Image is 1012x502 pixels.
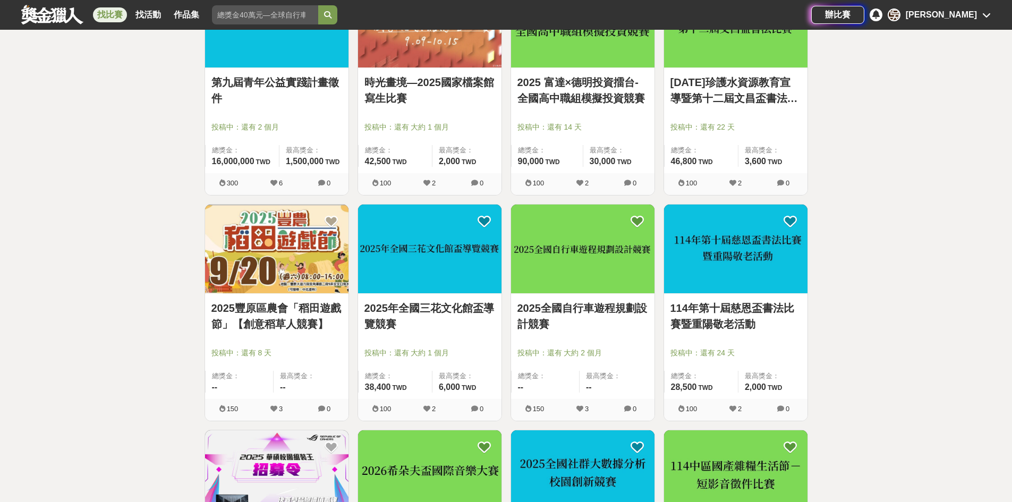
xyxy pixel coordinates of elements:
span: 總獎金： [671,371,732,381]
img: Cover Image [511,205,654,293]
span: 總獎金： [365,371,426,381]
span: TWD [392,384,406,392]
span: 最高獎金： [745,371,801,381]
span: 16,000,000 [212,157,254,166]
span: 3 [279,405,283,413]
span: 2,000 [745,382,766,392]
span: 38,400 [365,382,391,392]
span: 100 [686,179,698,187]
a: [DATE]珍護水資源教育宣導暨第十二屆文昌盃書法比賽 [670,74,801,106]
img: Cover Image [358,205,501,293]
span: TWD [462,384,476,392]
span: 3 [585,405,589,413]
a: Cover Image [664,205,807,294]
span: 投稿中：還有 14 天 [517,122,648,133]
span: 2 [432,405,436,413]
span: 0 [327,179,330,187]
span: 0 [633,179,636,187]
span: TWD [392,158,406,166]
span: 2 [585,179,589,187]
input: 總獎金40萬元—全球自行車設計比賽 [212,5,318,24]
span: 100 [380,179,392,187]
a: 2025全國自行車遊程規劃設計競賽 [517,300,648,332]
span: 2 [738,405,742,413]
span: 0 [786,405,789,413]
span: 46,800 [671,157,697,166]
a: 2025豐原區農會「稻田遊戲節」【創意稻草人競賽】 [211,300,342,332]
a: 114年第十屆慈恩盃書法比賽暨重陽敬老活動 [670,300,801,332]
span: 0 [786,179,789,187]
span: 100 [380,405,392,413]
img: Cover Image [205,205,348,293]
span: 2 [432,179,436,187]
a: Cover Image [358,205,501,294]
div: [PERSON_NAME] [906,8,977,21]
span: 投稿中：還有 2 個月 [211,122,342,133]
span: 2 [738,179,742,187]
span: 300 [227,179,239,187]
span: TWD [698,158,712,166]
a: 辦比賽 [811,6,864,24]
span: 90,000 [518,157,544,166]
span: TWD [256,158,270,166]
span: 投稿中：還有 大約 1 個月 [364,347,495,359]
span: 總獎金： [518,371,573,381]
span: 最高獎金： [439,145,495,156]
span: 總獎金： [671,145,732,156]
a: 2025 富達×德明投資擂台-全國高中職組模擬投資競賽 [517,74,648,106]
a: 找比賽 [93,7,127,22]
span: -- [280,382,286,392]
span: TWD [462,158,476,166]
img: Cover Image [664,205,807,293]
span: TWD [617,158,631,166]
span: 42,500 [365,157,391,166]
span: 總獎金： [212,371,267,381]
span: -- [212,382,218,392]
div: 吳 [888,8,900,21]
span: 總獎金： [212,145,273,156]
span: 3,600 [745,157,766,166]
span: 0 [480,179,483,187]
span: 100 [533,179,545,187]
span: 0 [633,405,636,413]
span: TWD [545,158,559,166]
a: Cover Image [511,205,654,294]
a: 找活動 [131,7,165,22]
span: 最高獎金： [745,145,801,156]
span: 150 [227,405,239,413]
span: 6 [279,179,283,187]
a: 第九屆青年公益實踐計畫徵件 [211,74,342,106]
span: 投稿中：還有 大約 1 個月 [364,122,495,133]
span: 0 [480,405,483,413]
span: 28,500 [671,382,697,392]
a: 作品集 [169,7,203,22]
span: 最高獎金： [586,371,648,381]
a: 2025年全國三花文化館盃導覽競賽 [364,300,495,332]
span: 投稿中：還有 大約 2 個月 [517,347,648,359]
span: 1,500,000 [286,157,324,166]
a: 時光畫境—2025國家檔案館寫生比賽 [364,74,495,106]
span: -- [586,382,592,392]
span: TWD [325,158,339,166]
span: TWD [768,158,782,166]
a: Cover Image [205,205,348,294]
span: 2,000 [439,157,460,166]
span: 30,000 [590,157,616,166]
span: 總獎金： [518,145,576,156]
span: 投稿中：還有 8 天 [211,347,342,359]
span: 最高獎金： [439,371,495,381]
span: TWD [768,384,782,392]
span: -- [518,382,524,392]
span: 最高獎金： [280,371,342,381]
span: 6,000 [439,382,460,392]
span: 投稿中：還有 22 天 [670,122,801,133]
span: 100 [686,405,698,413]
span: TWD [698,384,712,392]
span: 最高獎金： [590,145,648,156]
span: 投稿中：還有 24 天 [670,347,801,359]
span: 0 [327,405,330,413]
span: 總獎金： [365,145,426,156]
span: 最高獎金： [286,145,342,156]
span: 150 [533,405,545,413]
